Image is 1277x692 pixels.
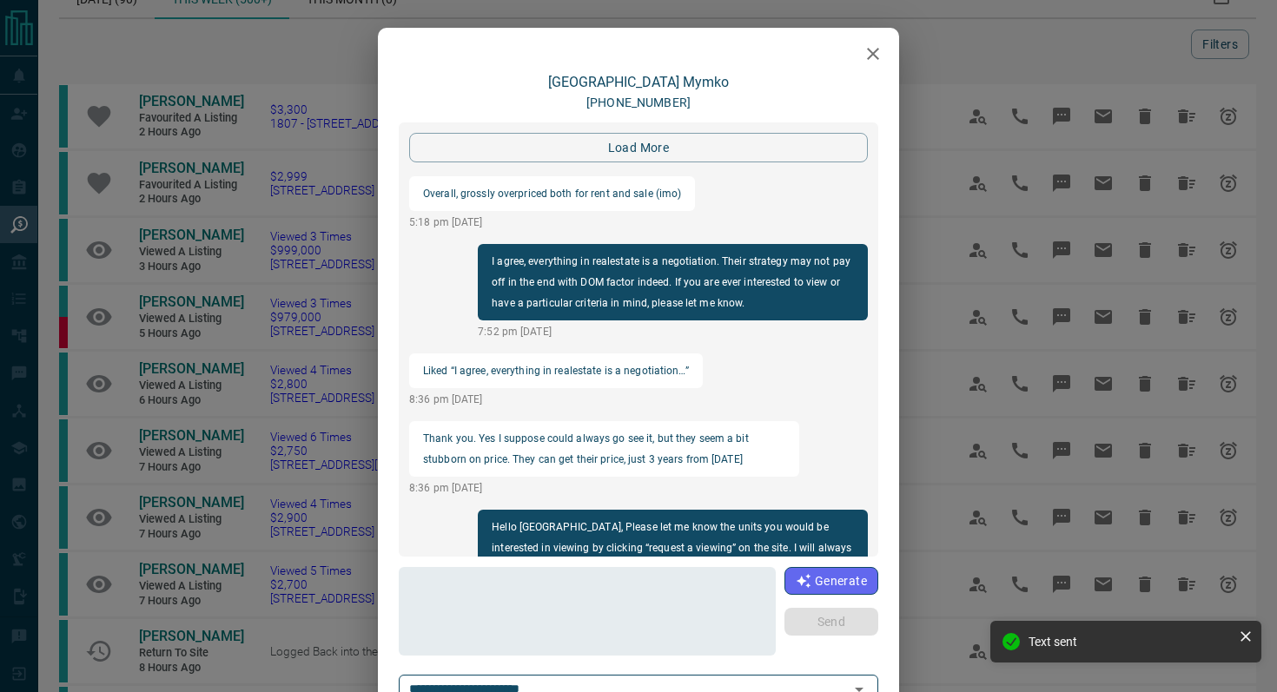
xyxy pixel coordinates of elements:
[423,360,689,381] p: Liked “I agree, everything in realestate is a negotiation…”
[409,392,703,407] p: 8:36 pm [DATE]
[423,183,681,204] p: Overall, grossly overpriced both for rent and sale (imo)
[492,517,854,579] p: Hello [GEOGRAPHIC_DATA], Please let me know the units you would be interested in viewing by click...
[784,567,878,595] button: Generate
[492,251,854,313] p: I agree, everything in realestate is a negotiation. Their strategy may not pay off in the end wit...
[409,214,695,230] p: 5:18 pm [DATE]
[409,480,799,496] p: 8:36 pm [DATE]
[586,94,691,112] p: [PHONE_NUMBER]
[1029,635,1232,649] div: Text sent
[423,428,785,470] p: Thank you. Yes I suppose could always go see it, but they seem a bit stubborn on price. They can ...
[409,133,868,162] button: load more
[478,324,868,339] p: 7:52 pm [DATE]
[548,74,729,90] a: [GEOGRAPHIC_DATA] Mymko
